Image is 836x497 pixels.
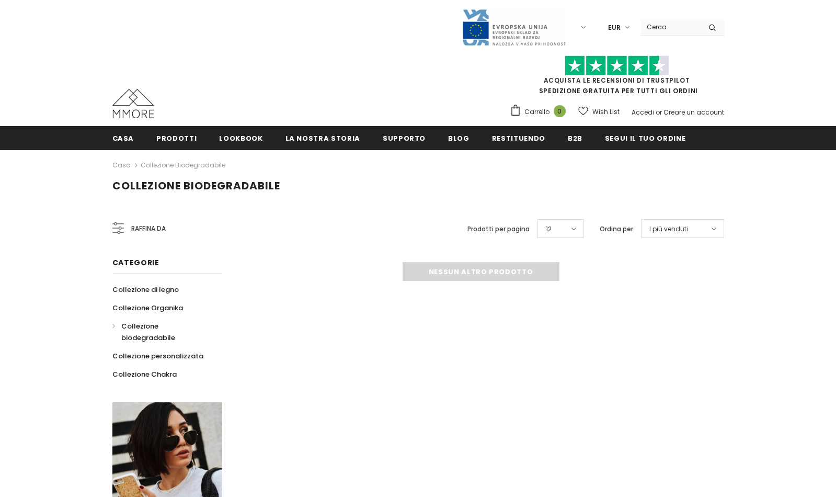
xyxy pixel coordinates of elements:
[112,89,154,118] img: Casi MMORE
[663,108,724,117] a: Creare un account
[131,223,166,234] span: Raffina da
[568,133,582,143] span: B2B
[510,60,724,95] span: SPEDIZIONE GRATUITA PER TUTTI GLI ORDINI
[112,369,177,379] span: Collezione Chakra
[112,365,177,383] a: Collezione Chakra
[568,126,582,150] a: B2B
[462,8,566,47] img: Javni Razpis
[448,126,469,150] a: Blog
[467,224,530,234] label: Prodotti per pagina
[656,108,662,117] span: or
[600,224,633,234] label: Ordina per
[565,55,669,76] img: Fidati di Pilot Stars
[546,224,552,234] span: 12
[112,347,203,365] a: Collezione personalizzata
[285,133,360,143] span: La nostra storia
[141,161,225,170] a: Collezione biodegradabile
[112,285,179,295] span: Collezione di legno
[640,19,701,35] input: Search Site
[510,104,571,120] a: Carrello 0
[632,108,654,117] a: Accedi
[285,126,360,150] a: La nostra storia
[219,133,262,143] span: Lookbook
[112,317,211,347] a: Collezione biodegradabile
[156,126,197,150] a: Prodotti
[112,126,134,150] a: Casa
[383,126,426,150] a: supporto
[492,133,545,143] span: Restituendo
[121,321,175,343] span: Collezione biodegradabile
[554,105,566,117] span: 0
[524,107,549,117] span: Carrello
[605,126,685,150] a: Segui il tuo ordine
[605,133,685,143] span: Segui il tuo ordine
[592,107,620,117] span: Wish List
[578,103,620,121] a: Wish List
[112,178,280,193] span: Collezione biodegradabile
[112,257,159,268] span: Categorie
[112,133,134,143] span: Casa
[462,22,566,31] a: Javni Razpis
[649,224,688,234] span: I più venduti
[544,76,690,85] a: Acquista le recensioni di TrustPilot
[112,280,179,299] a: Collezione di legno
[448,133,469,143] span: Blog
[112,159,131,172] a: Casa
[156,133,197,143] span: Prodotti
[492,126,545,150] a: Restituendo
[383,133,426,143] span: supporto
[112,351,203,361] span: Collezione personalizzata
[608,22,621,33] span: EUR
[112,303,183,313] span: Collezione Organika
[112,299,183,317] a: Collezione Organika
[219,126,262,150] a: Lookbook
